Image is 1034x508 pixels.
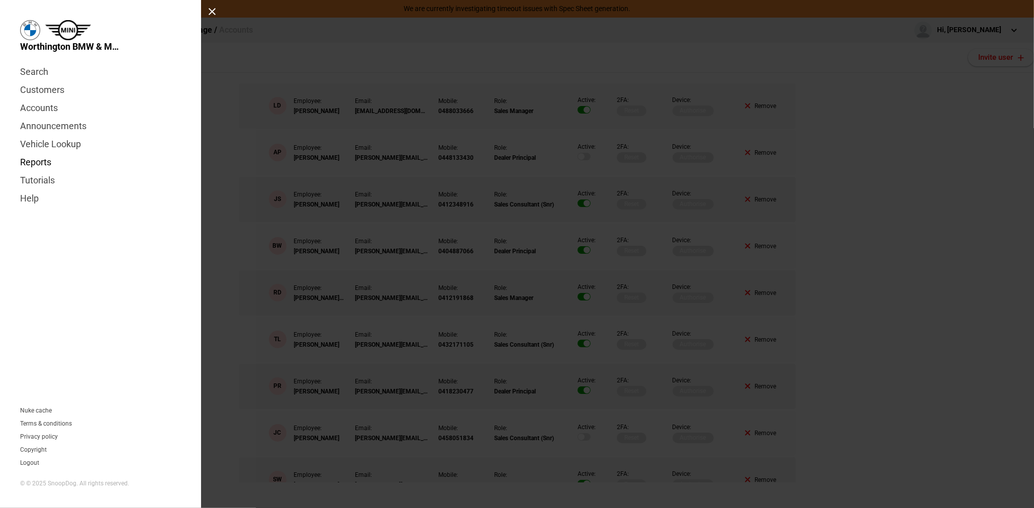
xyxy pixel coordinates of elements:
span: Worthington BMW & MINI Garage [20,40,121,53]
img: bmw.png [20,20,40,40]
a: Vehicle Lookup [20,135,181,153]
a: Privacy policy [20,434,58,440]
img: mini.png [45,20,91,40]
a: Nuke cache [20,408,52,414]
a: Accounts [20,99,181,117]
div: © © 2025 SnoopDog. All rights reserved. [20,479,181,488]
a: Tutorials [20,171,181,189]
button: Logout [20,460,39,466]
a: Search [20,63,181,81]
a: Terms & conditions [20,421,72,427]
a: Reports [20,153,181,171]
a: Help [20,189,181,208]
a: Customers [20,81,181,99]
a: Copyright [20,447,47,453]
a: Announcements [20,117,181,135]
